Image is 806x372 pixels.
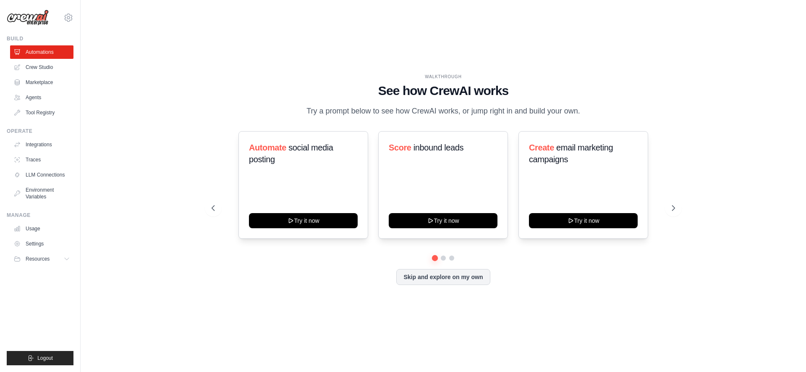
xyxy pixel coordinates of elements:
button: Try it now [389,213,497,228]
button: Skip and explore on my own [396,269,490,285]
span: Score [389,143,411,152]
a: Settings [10,237,73,251]
button: Resources [10,252,73,266]
button: Try it now [529,213,638,228]
div: WALKTHROUGH [212,74,675,80]
div: Build [7,35,73,42]
a: Agents [10,91,73,104]
p: Try a prompt below to see how CrewAI works, or jump right in and build your own. [302,105,584,117]
a: Integrations [10,138,73,151]
a: Environment Variables [10,183,73,203]
div: Operate [7,128,73,135]
a: Tool Registry [10,106,73,119]
span: Logout [37,355,53,361]
a: Crew Studio [10,61,73,74]
div: Manage [7,212,73,219]
span: Create [529,143,554,152]
a: Marketplace [10,76,73,89]
a: Usage [10,222,73,235]
span: social media posting [249,143,333,164]
button: Try it now [249,213,358,228]
a: Traces [10,153,73,166]
a: Automations [10,45,73,59]
h1: See how CrewAI works [212,83,675,98]
span: Resources [26,256,50,262]
a: LLM Connections [10,168,73,182]
button: Logout [7,351,73,365]
img: Logo [7,10,49,26]
span: inbound leads [413,143,463,152]
span: email marketing campaigns [529,143,613,164]
span: Automate [249,143,286,152]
